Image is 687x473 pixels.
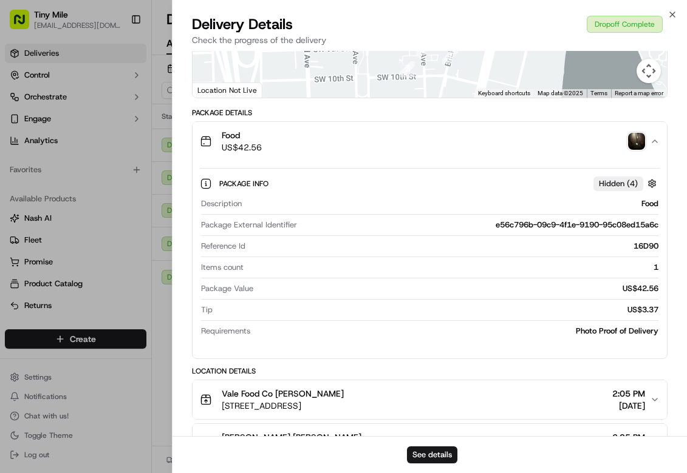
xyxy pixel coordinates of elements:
span: • [101,221,105,231]
span: Items count [201,262,244,273]
a: 📗Knowledge Base [7,267,98,289]
img: Jandy Espique [12,210,32,229]
div: 1 [248,262,658,273]
div: US$3.37 [217,304,658,315]
span: • [163,189,168,198]
div: Past conversations [12,158,81,168]
span: Hidden ( 4 ) [599,178,638,189]
a: Open this area in Google Maps (opens a new window) [196,82,236,98]
div: Location Not Live [193,82,262,98]
div: 2 [399,61,415,77]
button: See all [188,156,221,170]
div: 💻 [103,273,112,283]
span: [PERSON_NAME] [38,221,98,231]
div: 16D90 [250,241,658,252]
img: 1736555255976-a54dd68f-1ca7-489b-9aae-adbdc363a1c4 [12,116,34,138]
span: Package External Identifier [201,220,297,230]
div: 1 [442,48,458,64]
span: Map data ©2025 [538,90,583,96]
span: Pylon [121,301,147,310]
button: FoodUS$42.56photo_proof_of_delivery image [193,122,667,161]
span: [STREET_ADDRESS] [222,400,344,412]
img: Nash [12,13,36,37]
a: Report a map error [615,90,663,96]
span: 2:35 PM [612,431,645,443]
img: 1736555255976-a54dd68f-1ca7-489b-9aae-adbdc363a1c4 [24,222,34,232]
div: Photo Proof of Delivery [255,326,658,337]
a: Terms (opens in new tab) [590,90,607,96]
img: 8016278978528_b943e370aa5ada12b00a_72.png [26,116,47,138]
span: Description [201,198,242,209]
a: 💻API Documentation [98,267,200,289]
span: Delivery Details [192,15,293,34]
p: Welcome 👋 [12,49,221,69]
div: Food [247,198,658,209]
div: We're available if you need us! [55,129,167,138]
input: Got a question? Start typing here... [32,79,219,92]
span: Package Value [201,283,253,294]
span: [DATE] [612,400,645,412]
img: Google [196,82,236,98]
button: Start new chat [207,120,221,135]
div: FoodUS$42.56photo_proof_of_delivery image [193,161,667,358]
div: Package Details [192,108,668,118]
button: [PERSON_NAME] [PERSON_NAME]2:35 PM [193,424,667,463]
span: Package Info [219,179,271,189]
img: photo_proof_of_delivery image [628,133,645,150]
div: e56c796b-09c9-4f1e-9190-95c08ed15a6c [302,220,658,230]
span: Knowledge Base [24,272,93,284]
span: Reference Id [201,241,245,252]
span: API Documentation [115,272,195,284]
span: 2:05 PM [612,387,645,400]
button: See details [407,446,457,463]
div: Location Details [192,366,668,376]
span: [PERSON_NAME] [PERSON_NAME] [38,189,161,198]
span: Food [222,129,262,141]
button: Hidden (4) [593,176,660,191]
button: Keyboard shortcuts [478,89,530,98]
p: Check the progress of the delivery [192,34,668,46]
img: 1736555255976-a54dd68f-1ca7-489b-9aae-adbdc363a1c4 [24,189,34,199]
span: [DATE] [108,221,132,231]
span: [DATE] [170,189,195,198]
span: [PERSON_NAME] [PERSON_NAME] [222,431,361,443]
div: Start new chat [55,116,199,129]
div: US$42.56 [258,283,658,294]
span: US$42.56 [222,141,262,153]
span: Vale Food Co [PERSON_NAME] [222,387,344,400]
div: 📗 [12,273,22,283]
a: Powered byPylon [86,301,147,310]
span: Tip [201,304,213,315]
button: Map camera controls [637,59,661,83]
img: Dianne Alexi Soriano [12,177,32,196]
span: Requirements [201,326,250,337]
button: Vale Food Co [PERSON_NAME][STREET_ADDRESS]2:05 PM[DATE] [193,380,667,419]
